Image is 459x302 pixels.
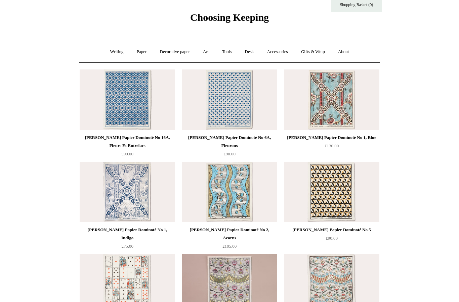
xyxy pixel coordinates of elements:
[182,134,277,161] a: [PERSON_NAME] Papier Dominoté No 6A, Fleurons £90.00
[80,162,175,222] a: Antoinette Poisson Papier Dominoté No 1, Indigo Antoinette Poisson Papier Dominoté No 1, Indigo
[197,43,215,61] a: Art
[182,69,277,130] img: Antoinette Poisson Papier Dominoté No 6A, Fleurons
[284,134,379,161] a: [PERSON_NAME] Papier Dominoté No 1, Blue £130.00
[190,17,269,22] a: Choosing Keeping
[154,43,196,61] a: Decorative paper
[284,69,379,130] img: Antoinette Poisson Papier Dominoté No 1, Blue
[182,162,277,222] img: Antoinette Poisson Papier Dominoté No 2, Acorns
[80,226,175,253] a: [PERSON_NAME] Papier Dominoté No 1, Indigo £75.00
[261,43,294,61] a: Accessories
[183,226,276,242] div: [PERSON_NAME] Papier Dominoté No 2, Acorns
[332,43,355,61] a: About
[284,69,379,130] a: Antoinette Poisson Papier Dominoté No 1, Blue Antoinette Poisson Papier Dominoté No 1, Blue
[295,43,331,61] a: Gifts & Wrap
[80,134,175,161] a: [PERSON_NAME] Papier Dominoté No 16A, Fleurs Et Entrelacs £90.00
[182,226,277,253] a: [PERSON_NAME] Papier Dominoté No 2, Acorns £105.00
[222,244,237,249] span: £105.00
[183,134,276,150] div: [PERSON_NAME] Papier Dominoté No 6A, Fleurons
[284,162,379,222] a: Antoinette Poisson Papier Dominoté No 5 Antoinette Poisson Papier Dominoté No 5
[182,69,277,130] a: Antoinette Poisson Papier Dominoté No 6A, Fleurons Antoinette Poisson Papier Dominoté No 6A, Fleu...
[286,226,378,234] div: [PERSON_NAME] Papier Dominoté No 5
[80,69,175,130] img: Antoinette Poisson Papier Dominoté No 16A, Fleurs Et Entrelacs
[131,43,153,61] a: Paper
[326,236,338,241] span: £90.00
[190,12,269,23] span: Choosing Keeping
[216,43,238,61] a: Tools
[121,244,133,249] span: £75.00
[80,69,175,130] a: Antoinette Poisson Papier Dominoté No 16A, Fleurs Et Entrelacs Antoinette Poisson Papier Dominoté...
[286,134,378,142] div: [PERSON_NAME] Papier Dominoté No 1, Blue
[121,151,133,156] span: £90.00
[81,226,173,242] div: [PERSON_NAME] Papier Dominoté No 1, Indigo
[182,162,277,222] a: Antoinette Poisson Papier Dominoté No 2, Acorns Antoinette Poisson Papier Dominoté No 2, Acorns
[325,143,339,148] span: £130.00
[81,134,173,150] div: [PERSON_NAME] Papier Dominoté No 16A, Fleurs Et Entrelacs
[284,162,379,222] img: Antoinette Poisson Papier Dominoté No 5
[223,151,236,156] span: £90.00
[80,162,175,222] img: Antoinette Poisson Papier Dominoté No 1, Indigo
[239,43,260,61] a: Desk
[104,43,130,61] a: Writing
[284,226,379,253] a: [PERSON_NAME] Papier Dominoté No 5 £90.00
